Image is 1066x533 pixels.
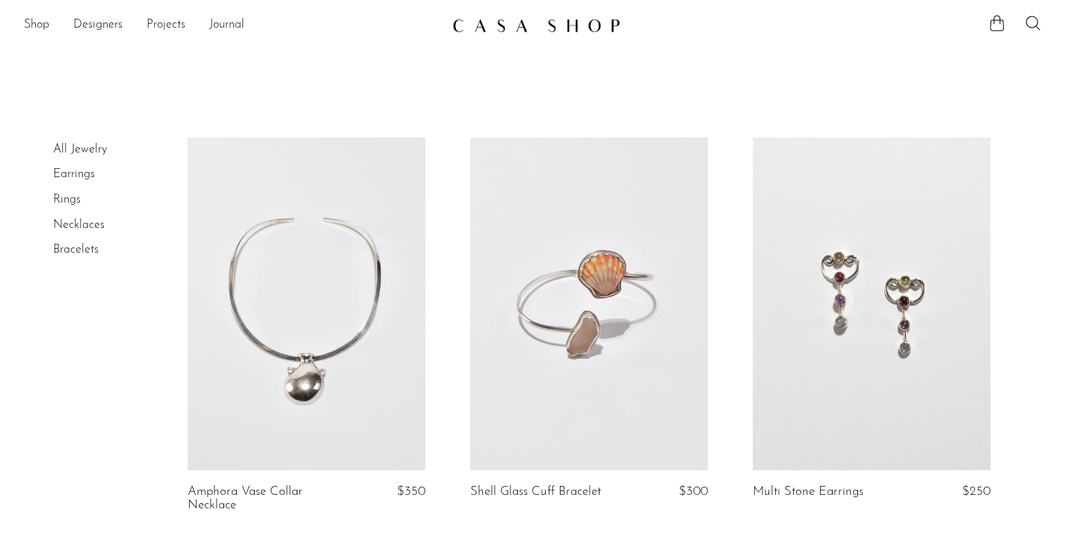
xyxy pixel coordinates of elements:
[53,244,99,256] a: Bracelets
[24,13,440,38] ul: NEW HEADER MENU
[188,485,345,513] a: Amphora Vase Collar Necklace
[53,219,105,231] a: Necklaces
[53,168,95,180] a: Earrings
[397,485,425,498] span: $350
[470,485,601,499] a: Shell Glass Cuff Bracelet
[147,16,185,35] a: Projects
[73,16,123,35] a: Designers
[679,485,708,498] span: $300
[24,13,440,38] nav: Desktop navigation
[962,485,990,498] span: $250
[24,16,49,35] a: Shop
[753,485,863,499] a: Multi Stone Earrings
[53,194,81,206] a: Rings
[53,144,107,155] a: All Jewelry
[209,16,244,35] a: Journal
